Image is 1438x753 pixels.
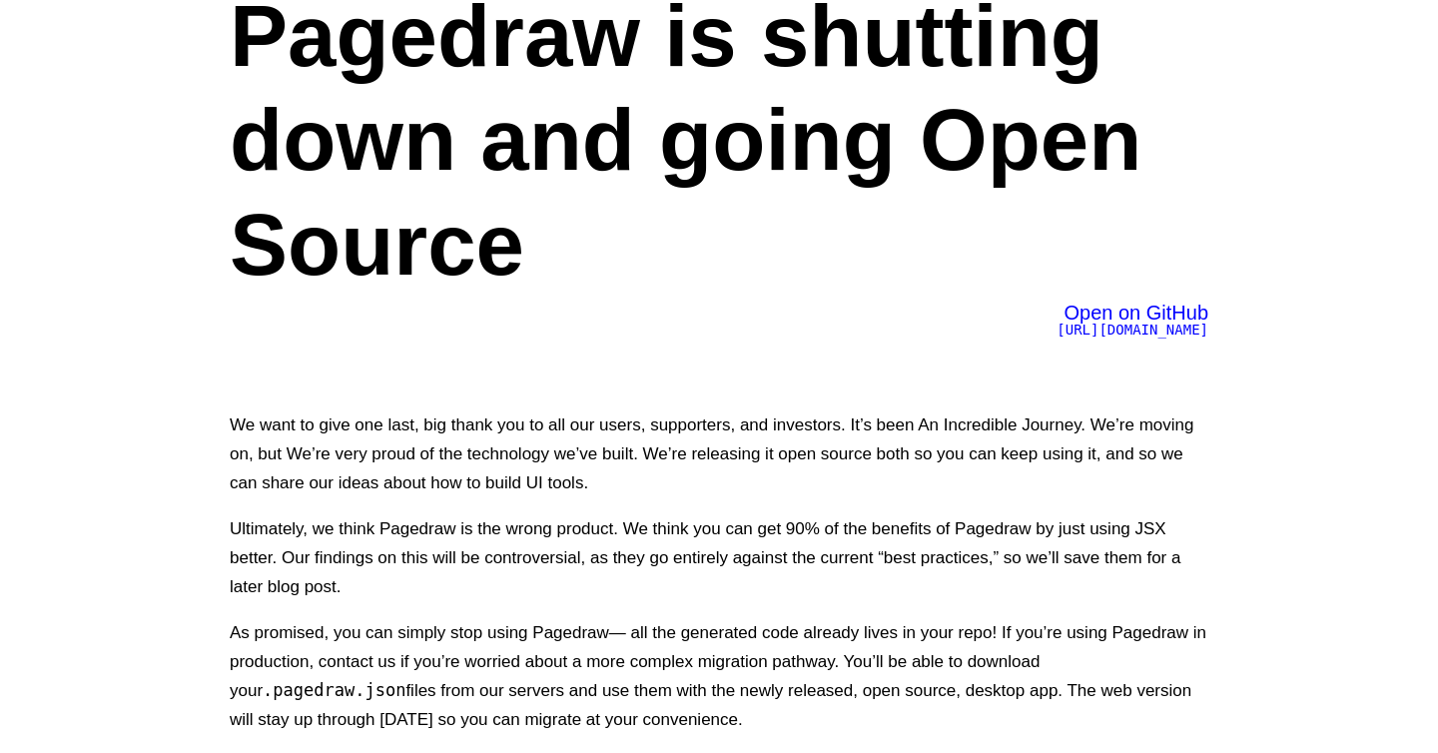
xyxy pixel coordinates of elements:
a: Open on GitHub[URL][DOMAIN_NAME] [1057,306,1208,338]
p: Ultimately, we think Pagedraw is the wrong product. We think you can get 90% of the benefits of P... [230,514,1208,601]
span: Open on GitHub [1064,302,1208,324]
code: .pagedraw.json [263,680,405,700]
p: We want to give one last, big thank you to all our users, supporters, and investors. It’s been An... [230,410,1208,497]
p: As promised, you can simply stop using Pagedraw— all the generated code already lives in your rep... [230,618,1208,734]
span: [URL][DOMAIN_NAME] [1057,322,1208,338]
